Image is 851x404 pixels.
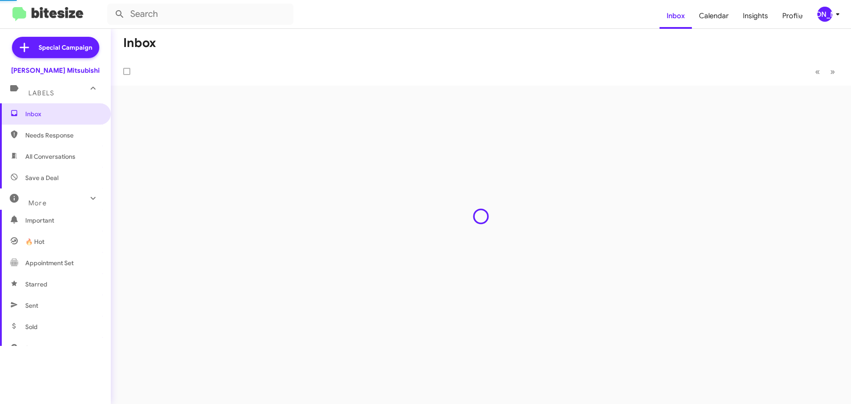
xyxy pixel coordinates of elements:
a: Insights [736,3,775,29]
a: Inbox [660,3,692,29]
span: All Conversations [25,152,75,161]
a: Special Campaign [12,37,99,58]
button: Next [825,63,840,81]
span: Inbox [25,110,101,118]
span: Appointment Set [25,259,74,267]
h1: Inbox [123,36,156,50]
button: [PERSON_NAME] [810,7,841,22]
span: Important [25,216,101,225]
a: Calendar [692,3,736,29]
span: Sent [25,301,38,310]
span: « [815,66,820,77]
span: » [830,66,835,77]
a: Profile [775,3,810,29]
span: 🔥 Hot [25,237,44,246]
span: Needs Response [25,131,101,140]
span: Special Campaign [39,43,92,52]
span: Starred [25,280,47,289]
button: Previous [810,63,825,81]
span: Sold [25,322,38,331]
span: Labels [28,89,54,97]
div: [PERSON_NAME] Mitsubishi [11,66,100,75]
input: Search [107,4,293,25]
span: Save a Deal [25,173,59,182]
span: Sold Responded [25,344,72,353]
nav: Page navigation example [810,63,840,81]
div: [PERSON_NAME] [817,7,832,22]
span: More [28,199,47,207]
